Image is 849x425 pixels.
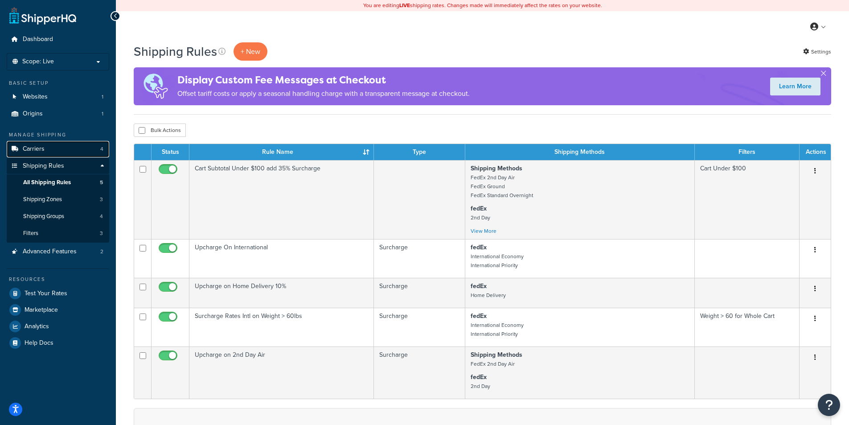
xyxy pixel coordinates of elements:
[7,158,109,174] a: Shipping Rules
[234,42,267,61] p: + New
[7,141,109,157] li: Carriers
[471,214,490,222] small: 2nd Day
[818,394,840,416] button: Open Resource Center
[7,31,109,48] a: Dashboard
[134,43,217,60] h1: Shipping Rules
[7,89,109,105] a: Websites 1
[102,110,103,118] span: 1
[25,323,49,330] span: Analytics
[189,347,374,399] td: Upcharge on 2nd Day Air
[695,308,800,347] td: Weight > 60 for Whole Cart
[7,89,109,105] li: Websites
[7,158,109,243] li: Shipping Rules
[374,347,465,399] td: Surcharge
[695,144,800,160] th: Filters
[7,191,109,208] a: Shipping Zones 3
[100,248,103,256] span: 2
[102,93,103,101] span: 1
[189,144,374,160] th: Rule Name : activate to sort column ascending
[23,196,62,203] span: Shipping Zones
[7,208,109,225] li: Shipping Groups
[7,225,109,242] li: Filters
[25,290,67,297] span: Test Your Rates
[23,248,77,256] span: Advanced Features
[7,302,109,318] a: Marketplace
[7,243,109,260] a: Advanced Features 2
[7,174,109,191] li: All Shipping Rules
[100,145,103,153] span: 4
[189,239,374,278] td: Upcharge On International
[471,360,515,368] small: FedEx 2nd Day Air
[100,213,103,220] span: 4
[25,306,58,314] span: Marketplace
[471,281,487,291] strong: fedEx
[23,213,64,220] span: Shipping Groups
[374,308,465,347] td: Surcharge
[7,174,109,191] a: All Shipping Rules 5
[7,141,109,157] a: Carriers 4
[23,230,38,237] span: Filters
[189,278,374,308] td: Upcharge on Home Delivery 10%
[471,382,490,390] small: 2nd Day
[134,67,177,105] img: duties-banner-06bc72dcb5fe05cb3f9472aba00be2ae8eb53ab6f0d8bb03d382ba314ac3c341.png
[770,78,820,95] a: Learn More
[23,36,53,43] span: Dashboard
[471,350,522,359] strong: Shipping Methods
[189,160,374,239] td: Cart Subtotal Under $100 add 35% Surcharge
[374,278,465,308] td: Surcharge
[7,131,109,139] div: Manage Shipping
[465,144,695,160] th: Shipping Methods
[23,110,43,118] span: Origins
[471,311,487,321] strong: fedEx
[23,162,64,170] span: Shipping Rules
[25,339,53,347] span: Help Docs
[7,106,109,122] a: Origins 1
[189,308,374,347] td: Surcharge Rates Intl on Weight > 60lbs
[177,87,470,100] p: Offset tariff costs or apply a seasonal handling charge with a transparent message at checkout.
[23,93,48,101] span: Websites
[7,285,109,301] a: Test Your Rates
[100,196,103,203] span: 3
[471,243,487,252] strong: fedEx
[7,318,109,334] a: Analytics
[7,243,109,260] li: Advanced Features
[471,164,522,173] strong: Shipping Methods
[7,225,109,242] a: Filters 3
[22,58,54,66] span: Scope: Live
[695,160,800,239] td: Cart Under $100
[399,1,410,9] b: LIVE
[471,252,524,269] small: International Economy International Priority
[7,191,109,208] li: Shipping Zones
[471,321,524,338] small: International Economy International Priority
[134,124,186,137] button: Bulk Actions
[23,145,45,153] span: Carriers
[471,291,506,299] small: Home Delivery
[23,179,71,186] span: All Shipping Rules
[7,79,109,87] div: Basic Setup
[177,73,470,87] h4: Display Custom Fee Messages at Checkout
[803,45,831,58] a: Settings
[100,179,103,186] span: 5
[374,144,465,160] th: Type
[152,144,189,160] th: Status
[9,7,76,25] a: ShipperHQ Home
[471,173,533,199] small: FedEx 2nd Day Air FedEx Ground FedEx Standard Overnight
[471,204,487,213] strong: fedEx
[7,335,109,351] a: Help Docs
[100,230,103,237] span: 3
[7,106,109,122] li: Origins
[7,276,109,283] div: Resources
[800,144,831,160] th: Actions
[374,239,465,278] td: Surcharge
[471,227,496,235] a: View More
[7,208,109,225] a: Shipping Groups 4
[471,372,487,382] strong: fedEx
